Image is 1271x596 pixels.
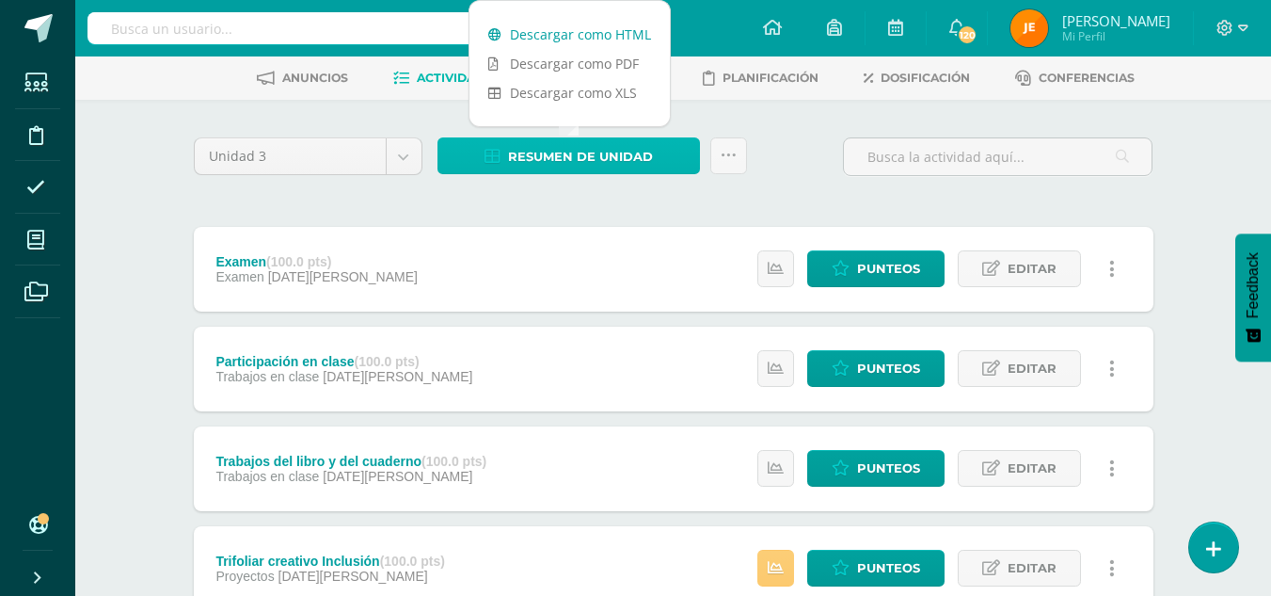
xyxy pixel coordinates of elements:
a: Descargar como HTML [469,20,670,49]
span: Feedback [1245,252,1262,318]
a: Actividades [393,63,500,93]
a: Planificación [703,63,818,93]
span: Mi Perfil [1062,28,1170,44]
input: Busca un usuario... [87,12,511,44]
a: Descargar como PDF [469,49,670,78]
strong: (100.0 pts) [421,454,486,469]
span: [DATE][PERSON_NAME] [323,369,472,384]
button: Feedback - Mostrar encuesta [1235,234,1271,362]
a: Anuncios [257,63,348,93]
a: Resumen de unidad [437,137,700,174]
span: Anuncios [282,71,348,85]
strong: (100.0 pts) [380,554,445,569]
a: Unidad 3 [195,138,421,174]
a: Descargar como XLS [469,78,670,107]
span: Editar [1008,251,1057,286]
span: Editar [1008,351,1057,386]
div: Trabajos del libro y del cuaderno [215,454,486,469]
span: Proyectos [215,569,274,584]
a: Punteos [807,250,945,287]
span: Editar [1008,551,1057,586]
span: Conferencias [1039,71,1135,85]
span: Dosificación [881,71,970,85]
div: Trifoliar creativo Inclusión [215,554,445,569]
span: Punteos [857,251,920,286]
span: Actividades [417,71,500,85]
span: [DATE][PERSON_NAME] [268,269,418,284]
span: 120 [957,24,977,45]
span: [DATE][PERSON_NAME] [323,469,472,484]
span: Punteos [857,551,920,586]
strong: (100.0 pts) [266,254,331,269]
span: Editar [1008,451,1057,486]
strong: (100.0 pts) [354,354,419,369]
a: Dosificación [864,63,970,93]
span: Punteos [857,351,920,386]
span: Trabajos en clase [215,469,319,484]
input: Busca la actividad aquí... [844,138,1152,175]
span: Unidad 3 [209,138,372,174]
a: Conferencias [1015,63,1135,93]
img: 962c767266edd2fdb3c7b27e8a0b0a7e.png [1010,9,1048,47]
span: Examen [215,269,263,284]
span: [PERSON_NAME] [1062,11,1170,30]
a: Punteos [807,450,945,487]
a: Punteos [807,350,945,387]
span: Punteos [857,451,920,486]
span: [DATE][PERSON_NAME] [278,569,428,584]
span: Planificación [723,71,818,85]
span: Trabajos en clase [215,369,319,384]
span: Resumen de unidad [508,139,653,174]
div: Participación en clase [215,354,472,369]
a: Punteos [807,550,945,587]
div: Examen [215,254,417,269]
